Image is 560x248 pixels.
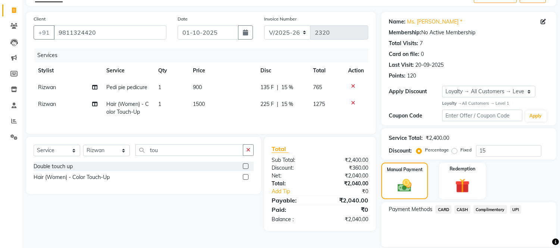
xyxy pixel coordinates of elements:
div: Card on file: [389,50,419,58]
div: Apply Discount [389,88,442,95]
div: Name: [389,18,406,26]
label: Percentage [425,147,449,153]
div: Services [34,48,374,62]
span: UPI [510,205,522,214]
th: Price [188,62,256,79]
div: Discount: [389,147,412,155]
label: Client [34,16,46,22]
span: Total [272,145,289,153]
input: Search by Name/Mobile/Email/Code [54,25,166,40]
span: 765 [313,84,322,91]
span: 1500 [193,101,205,107]
div: ₹2,400.00 [320,156,374,164]
span: Pedi pie pedicure [106,84,147,91]
label: Invoice Number [264,16,297,22]
div: Points: [389,72,406,80]
div: Total: [266,180,320,188]
div: Membership: [389,29,421,37]
div: ₹0 [329,188,374,195]
span: 225 F [260,100,274,108]
a: Add Tip [266,188,329,195]
span: 900 [193,84,202,91]
div: All Customers → Level 1 [442,100,549,107]
a: Ms. [PERSON_NAME] * [407,18,462,26]
label: Fixed [460,147,472,153]
div: Service Total: [389,134,423,142]
span: 1 [158,84,161,91]
span: Payment Methods [389,205,432,213]
input: Search or Scan [135,144,243,156]
img: _cash.svg [393,178,416,194]
span: 1275 [313,101,325,107]
div: ₹360.00 [320,164,374,172]
div: 0 [421,50,424,58]
button: +91 [34,25,54,40]
button: Apply [525,110,547,122]
th: Qty [154,62,188,79]
span: CARD [435,205,451,214]
img: _gift.svg [451,177,474,195]
div: Payable: [266,196,320,205]
div: Sub Total: [266,156,320,164]
th: Stylist [34,62,102,79]
div: ₹2,400.00 [426,134,449,142]
span: Rizwan [38,84,56,91]
span: Rizwan [38,101,56,107]
span: 1 [158,101,161,107]
div: ₹0 [320,205,374,214]
div: Balance : [266,216,320,223]
span: CASH [454,205,470,214]
th: Action [344,62,368,79]
span: Hair (Women) - Color Touch-Up [106,101,149,115]
div: Total Visits: [389,40,418,47]
label: Manual Payment [387,166,423,173]
label: Redemption [450,166,475,172]
label: Date [178,16,188,22]
span: 135 F [260,84,274,91]
div: ₹2,040.00 [320,216,374,223]
strong: Loyalty → [442,101,462,106]
span: 15 % [281,84,293,91]
div: 20-09-2025 [415,61,444,69]
div: Net: [266,172,320,180]
div: Paid: [266,205,320,214]
span: | [277,84,278,91]
div: Double touch up [34,163,73,170]
div: Coupon Code [389,112,442,120]
div: 7 [420,40,423,47]
span: 15 % [281,100,293,108]
div: No Active Membership [389,29,549,37]
div: 120 [407,72,416,80]
div: ₹2,040.00 [320,172,374,180]
th: Disc [256,62,309,79]
div: Last Visit: [389,61,414,69]
div: ₹2,040.00 [320,196,374,205]
input: Enter Offer / Coupon Code [442,110,522,121]
span: Complimentary [473,205,507,214]
th: Total [309,62,344,79]
span: | [277,100,278,108]
div: Hair (Women) - Color Touch-Up [34,173,110,181]
div: Discount: [266,164,320,172]
th: Service [102,62,154,79]
div: ₹2,040.00 [320,180,374,188]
